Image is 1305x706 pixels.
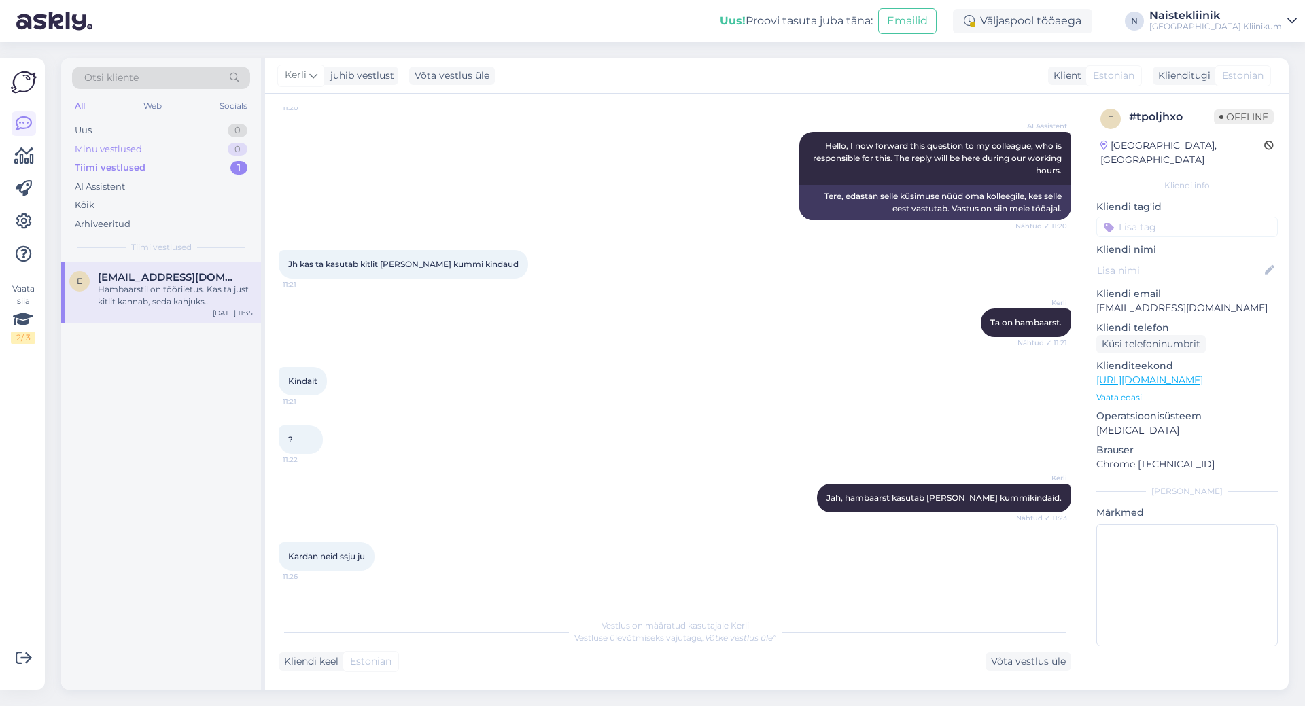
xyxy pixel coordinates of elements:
input: Lisa nimi [1097,263,1262,278]
div: 0 [228,143,247,156]
div: N [1125,12,1144,31]
span: Estonian [350,654,391,669]
p: Chrome [TECHNICAL_ID] [1096,457,1278,472]
span: Jh kas ta kasutab kitlit [PERSON_NAME] kummi kindaud [288,259,519,269]
div: Võta vestlus üle [986,652,1071,671]
p: Kliendi telefon [1096,321,1278,335]
div: Vaata siia [11,283,35,344]
span: Tiimi vestlused [131,241,192,253]
span: 11:26 [283,571,334,582]
span: Kerli [1016,473,1067,483]
div: Kliendi info [1096,179,1278,192]
div: Võta vestlus üle [409,67,495,85]
span: Ta on hambaarst. [990,317,1062,328]
span: Kardan neid ssju ju [288,551,365,561]
span: Offline [1214,109,1274,124]
div: Proovi tasuta juba täna: [720,13,873,29]
span: Kerli [285,68,307,83]
span: 11:22 [283,455,334,465]
div: [GEOGRAPHIC_DATA] Kliinikum [1149,21,1282,32]
span: Nähtud ✓ 11:20 [1015,221,1067,231]
span: AI Assistent [1016,121,1067,131]
span: Kindait [288,376,317,386]
span: 11:21 [283,396,334,406]
span: Hello, I now forward this question to my colleague, who is responsible for this. The reply will b... [813,141,1064,175]
p: [MEDICAL_DATA] [1096,423,1278,438]
div: Klient [1048,69,1081,83]
img: Askly Logo [11,69,37,95]
div: 0 [228,124,247,137]
a: Naistekliinik[GEOGRAPHIC_DATA] Kliinikum [1149,10,1297,32]
span: ? [288,434,293,444]
div: [GEOGRAPHIC_DATA], [GEOGRAPHIC_DATA] [1100,139,1264,167]
div: juhib vestlust [325,69,394,83]
a: [URL][DOMAIN_NAME] [1096,374,1203,386]
span: Kerli [1016,298,1067,308]
p: Operatsioonisüsteem [1096,409,1278,423]
div: Küsi telefoninumbrit [1096,335,1206,353]
span: Nähtud ✓ 11:23 [1016,513,1067,523]
span: Estonian [1222,69,1264,83]
span: 11:21 [283,279,334,289]
span: Vestluse ülevõtmiseks vajutage [574,633,776,643]
div: AI Assistent [75,180,125,194]
span: t [1109,113,1113,124]
input: Lisa tag [1096,217,1278,237]
button: Emailid [878,8,937,34]
div: Tiimi vestlused [75,161,145,175]
div: 2 / 3 [11,332,35,344]
div: [DATE] 11:35 [213,308,253,318]
div: Kõik [75,198,94,212]
span: Jah, hambaarst kasutab [PERSON_NAME] kummikindaid. [826,493,1062,503]
div: Minu vestlused [75,143,142,156]
div: Tere, edastan selle küsimuse nüüd oma kolleegile, kes selle eest vastutab. Vastus on siin meie tö... [799,185,1071,220]
div: # tpoljhxo [1129,109,1214,125]
span: Otsi kliente [84,71,139,85]
i: „Võtke vestlus üle” [701,633,776,643]
p: Kliendi nimi [1096,243,1278,257]
p: Kliendi email [1096,287,1278,301]
div: Arhiveeritud [75,217,130,231]
div: Uus [75,124,92,137]
span: Estonian [1093,69,1134,83]
div: All [72,97,88,115]
div: Socials [217,97,250,115]
span: Vestlus on määratud kasutajale Kerli [602,620,749,631]
div: Naistekliinik [1149,10,1282,21]
p: Kliendi tag'id [1096,200,1278,214]
p: Klienditeekond [1096,359,1278,373]
div: Kliendi keel [279,654,338,669]
div: 1 [230,161,247,175]
span: E [77,276,82,286]
div: Web [141,97,164,115]
div: Hambaarstil on tööriietus. Kas ta just kitlit kannab, seda kahjuks vestlusaknas me ei oska öelda. [98,283,253,308]
span: Elfbard21@gmail.com [98,271,239,283]
span: 11:20 [283,103,334,113]
p: Vaata edasi ... [1096,391,1278,404]
p: Märkmed [1096,506,1278,520]
div: [PERSON_NAME] [1096,485,1278,497]
span: Nähtud ✓ 11:21 [1016,338,1067,348]
p: [EMAIL_ADDRESS][DOMAIN_NAME] [1096,301,1278,315]
div: Väljaspool tööaega [953,9,1092,33]
div: Klienditugi [1153,69,1211,83]
b: Uus! [720,14,746,27]
p: Brauser [1096,443,1278,457]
